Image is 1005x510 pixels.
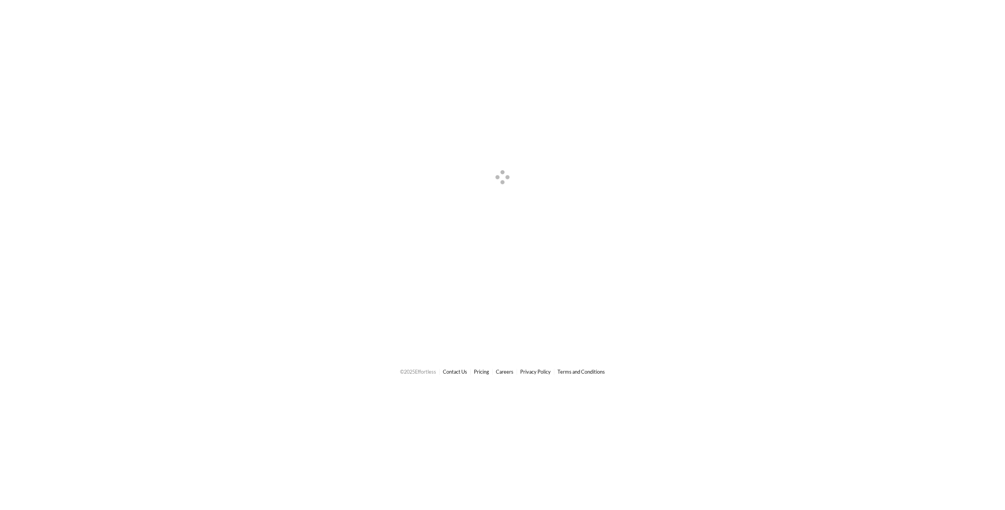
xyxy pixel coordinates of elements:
span: © 2025 Effortless [400,369,436,375]
a: Terms and Conditions [557,369,605,375]
a: Careers [496,369,513,375]
a: Contact Us [443,369,467,375]
a: Privacy Policy [520,369,551,375]
a: Pricing [474,369,489,375]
